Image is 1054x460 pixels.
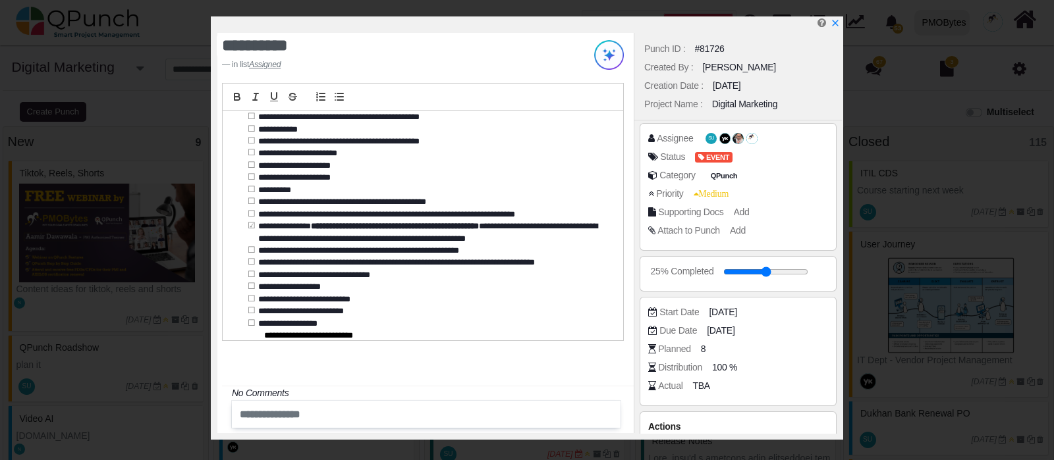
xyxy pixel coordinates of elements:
span: Yaasar [719,133,731,144]
div: Actual [658,379,682,393]
div: Category [659,168,696,182]
span: 100 % [712,361,737,374]
div: Due Date [659,324,697,338]
cite: Source Title [249,60,281,69]
span: SU [708,136,714,141]
div: Priority [656,187,683,201]
div: Digital Marketing [712,97,778,111]
span: 8 [701,342,706,356]
span: [DATE] [709,305,736,319]
u: Assigned [249,60,281,69]
span: <div><span class="badge badge-secondary" style="background-color: #F44E3B"> <i class="fa fa-tag p... [695,150,732,164]
span: [DATE] [707,324,735,338]
div: Creation Date : [644,79,704,93]
span: Actions [648,421,680,432]
div: Start Date [659,305,699,319]
i: No Comments [232,388,289,398]
span: TBA [692,379,709,393]
div: Project Name : [644,97,703,111]
div: Planned [658,342,690,356]
span: Safi Ullah [706,133,717,144]
span: QPunch [707,170,740,182]
div: [PERSON_NAME] [702,61,776,74]
img: Try writing with AI [594,40,624,70]
span: Add [730,225,746,236]
footer: in list [222,59,553,70]
svg: x [831,18,840,28]
div: #81726 [695,42,725,56]
div: Punch ID : [644,42,686,56]
div: Attach to Punch [657,224,720,238]
div: Distribution [658,361,702,374]
div: 25% Completed [651,265,714,278]
div: Created By : [644,61,693,74]
img: avatar [746,133,758,144]
i: Edit Punch [818,18,826,28]
div: Supporting Docs [658,205,723,219]
span: EVENT [695,152,732,163]
span: Add [734,207,750,217]
span: Aamir Pmobytes [746,133,758,144]
img: avatar [719,133,731,144]
img: avatar [733,133,744,144]
span: Tousiq [733,133,744,144]
span: Medium [694,189,729,198]
div: Assignee [657,132,693,145]
div: [DATE] [713,79,740,93]
div: Status [660,150,685,164]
